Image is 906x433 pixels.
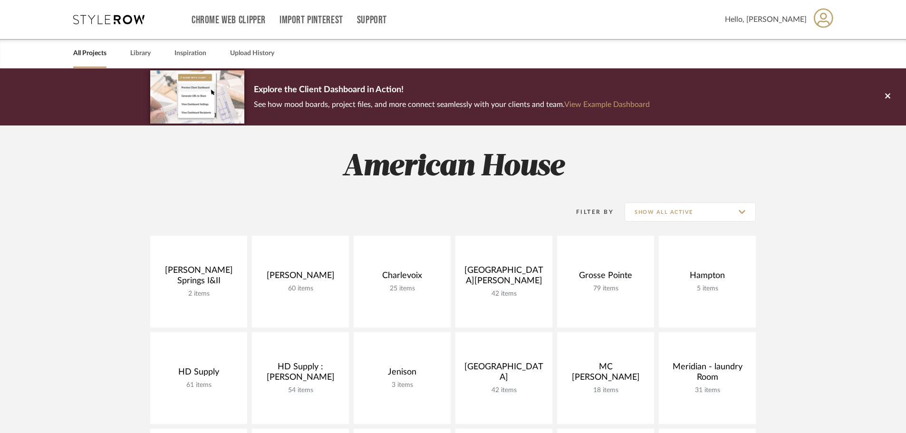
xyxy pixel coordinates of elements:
div: HD Supply : [PERSON_NAME] [260,362,341,386]
div: 31 items [666,386,748,395]
div: [GEOGRAPHIC_DATA][PERSON_NAME] [463,265,545,290]
a: View Example Dashboard [564,101,650,108]
div: 54 items [260,386,341,395]
div: Jenison [361,367,443,381]
a: Upload History [230,47,274,60]
h2: American House [111,149,795,185]
div: Charlevoix [361,270,443,285]
div: 18 items [565,386,646,395]
div: 3 items [361,381,443,389]
div: MC [PERSON_NAME] [565,362,646,386]
div: 60 items [260,285,341,293]
div: 5 items [666,285,748,293]
a: Chrome Web Clipper [192,16,266,24]
div: Hampton [666,270,748,285]
a: Support [357,16,387,24]
p: Explore the Client Dashboard in Action! [254,83,650,98]
div: 25 items [361,285,443,293]
div: 61 items [158,381,240,389]
div: 2 items [158,290,240,298]
div: [GEOGRAPHIC_DATA] [463,362,545,386]
div: Grosse Pointe [565,270,646,285]
div: 42 items [463,386,545,395]
div: [PERSON_NAME] Springs I&II [158,265,240,290]
div: HD Supply [158,367,240,381]
a: All Projects [73,47,106,60]
div: Filter By [564,207,614,217]
span: Hello, [PERSON_NAME] [725,14,807,25]
div: 42 items [463,290,545,298]
a: Import Pinterest [280,16,343,24]
div: [PERSON_NAME] [260,270,341,285]
a: Library [130,47,151,60]
div: 79 items [565,285,646,293]
div: Meridian - laundry Room [666,362,748,386]
p: See how mood boards, project files, and more connect seamlessly with your clients and team. [254,98,650,111]
a: Inspiration [174,47,206,60]
img: d5d033c5-7b12-40c2-a960-1ecee1989c38.png [150,70,244,123]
